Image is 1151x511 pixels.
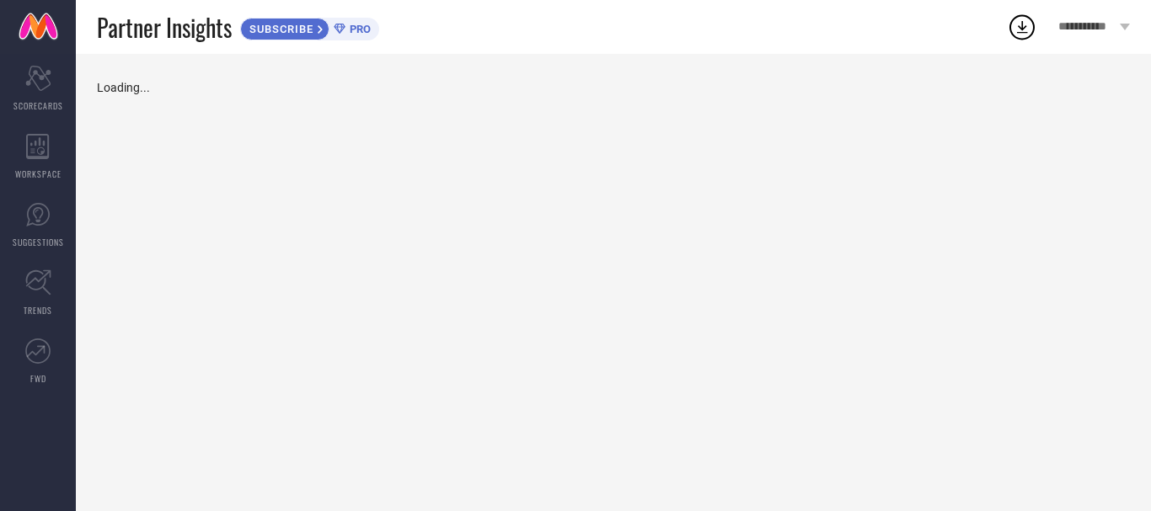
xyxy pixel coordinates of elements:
[240,13,379,40] a: SUBSCRIBEPRO
[24,304,52,317] span: TRENDS
[345,23,371,35] span: PRO
[97,81,150,94] span: Loading...
[13,99,63,112] span: SCORECARDS
[97,10,232,45] span: Partner Insights
[241,23,318,35] span: SUBSCRIBE
[15,168,62,180] span: WORKSPACE
[1007,12,1037,42] div: Open download list
[13,236,64,248] span: SUGGESTIONS
[30,372,46,385] span: FWD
